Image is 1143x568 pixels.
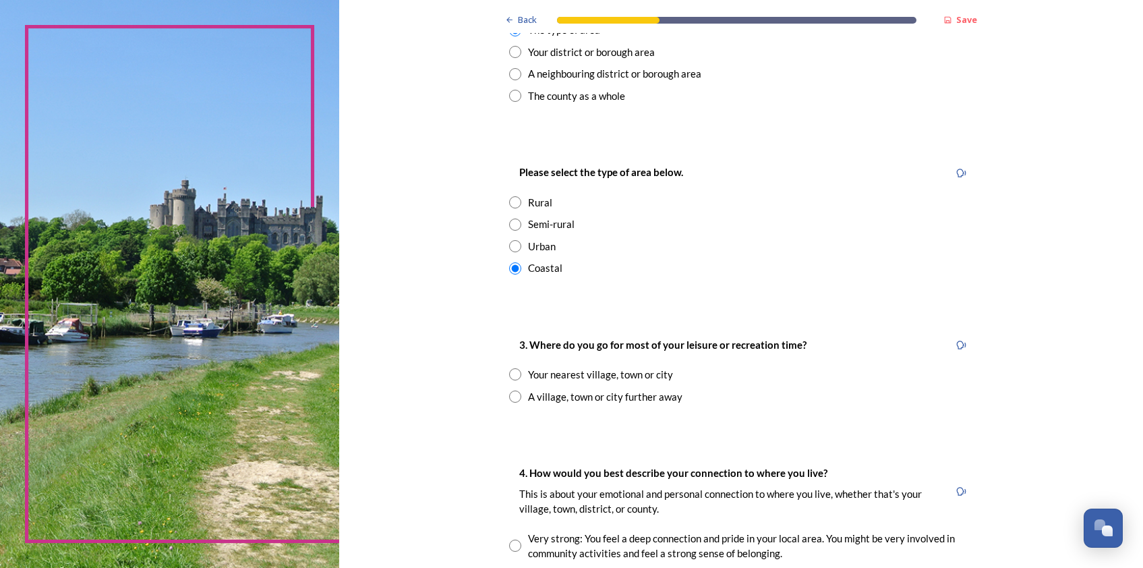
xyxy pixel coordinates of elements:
[528,217,575,232] div: Semi-rural
[528,88,625,104] div: The county as a whole
[528,531,973,561] div: Very strong: You feel a deep connection and pride in your local area. You might be very involved ...
[519,339,807,351] strong: 3. Where do you go for most of your leisure or recreation time?
[519,467,827,479] strong: 4. How would you best describe your connection to where you live?
[528,260,562,276] div: Coastal
[956,13,977,26] strong: Save
[528,389,682,405] div: A village, town or city further away
[519,487,939,516] p: This is about your emotional and personal connection to where you live, whether that's your villa...
[528,367,673,382] div: Your nearest village, town or city
[528,239,556,254] div: Urban
[528,66,701,82] div: A neighbouring district or borough area
[1084,509,1123,548] button: Open Chat
[518,13,537,26] span: Back
[528,195,552,210] div: Rural
[528,45,655,60] div: Your district or borough area
[519,166,683,178] strong: Please select the type of area below.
